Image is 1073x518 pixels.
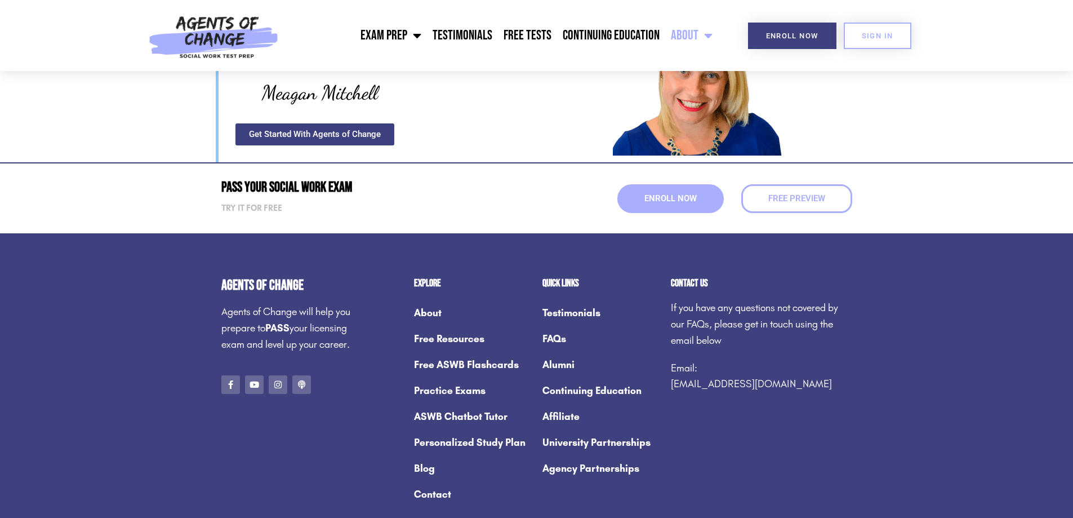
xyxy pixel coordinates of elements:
[542,326,660,352] a: FAQs
[235,123,394,145] a: Get Started With Agents of Change
[498,21,557,50] a: Free Tests
[414,326,531,352] a: Free Resources
[741,184,852,213] a: Free Preview
[542,300,660,326] a: Testimonials
[542,278,660,289] h2: Quick Links
[221,304,358,352] p: Agents of Change will help you prepare to your licensing exam and level up your career.
[221,278,358,293] h4: Agents of Change
[542,378,660,404] a: Continuing Education
[414,352,531,378] a: Free ASWB Flashcards
[414,278,531,289] h2: Explore
[355,21,427,50] a: Exam Prep
[671,378,832,390] a: [EMAIL_ADDRESS][DOMAIN_NAME]
[542,352,660,378] a: Alumni
[414,481,531,507] a: Contact
[644,194,697,203] span: Enroll Now
[671,360,852,393] p: Email:
[557,21,665,50] a: Continuing Education
[542,455,660,481] a: Agency Partnerships
[221,180,531,194] h2: Pass Your Social Work Exam
[768,194,825,203] span: Free Preview
[671,302,838,347] span: If you have any questions not covered by our FAQs, please get in touch using the email below
[542,404,660,430] a: Affiliate
[414,430,531,455] a: Personalized Study Plan
[414,455,531,481] a: Blog
[414,300,531,507] nav: Menu
[671,278,852,289] h2: Contact us
[542,300,660,481] nav: Menu
[665,21,718,50] a: About
[414,404,531,430] a: ASWB Chatbot Tutor
[542,430,660,455] a: University Partnerships
[284,21,718,50] nav: Menu
[235,72,404,112] img: signature (1)
[748,23,836,49] a: Enroll Now
[427,21,498,50] a: Testimonials
[844,23,911,49] a: SIGN IN
[766,32,818,39] span: Enroll Now
[617,184,724,213] a: Enroll Now
[221,203,282,213] strong: Try it for free
[249,130,381,139] span: Get Started With Agents of Change
[862,32,893,39] span: SIGN IN
[414,300,531,326] a: About
[414,378,531,404] a: Practice Exams
[265,322,290,334] strong: PASS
